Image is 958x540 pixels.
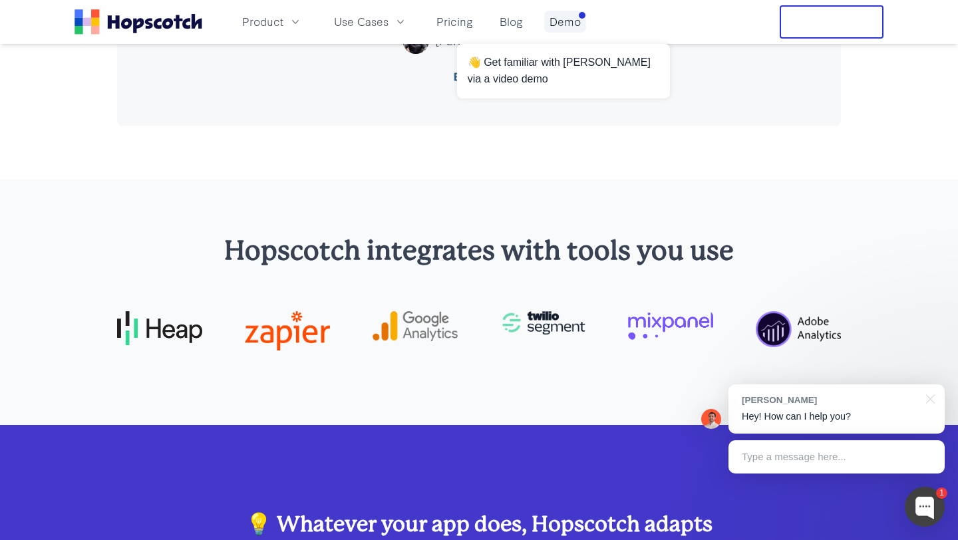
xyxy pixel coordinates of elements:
[544,11,586,33] a: Demo
[742,394,918,406] div: [PERSON_NAME]
[373,311,458,340] img: Logo Google Analytics.svg
[245,510,713,539] h3: 💡 Whatever your app does, Hopscotch adapts
[334,13,389,30] span: Use Cases
[756,311,841,347] img: adobe-analytics-logo-86407C40A9-seeklogo.com
[117,311,202,344] img: heap-logo
[447,70,511,86] img: Breeze logo
[780,5,883,39] button: Free Trial
[242,13,283,30] span: Product
[75,9,202,35] a: Home
[117,232,841,269] h2: Hopscotch integrates with tools you use
[431,11,478,33] a: Pricing
[701,409,721,429] img: Mark Spera
[742,410,931,424] p: Hey! How can I help you?
[728,440,945,473] div: Type a message here...
[234,11,310,33] button: Product
[628,311,713,340] img: Mixpanel full logo – purple
[500,311,585,335] img: Twilio-Logo-Product-Segment-RGB
[494,11,528,33] a: Blog
[326,11,415,33] button: Use Cases
[245,311,330,350] img: Zapier logo.svg
[936,487,947,499] div: 1
[468,55,659,88] p: 👋 Get familiar with [PERSON_NAME] via a video demo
